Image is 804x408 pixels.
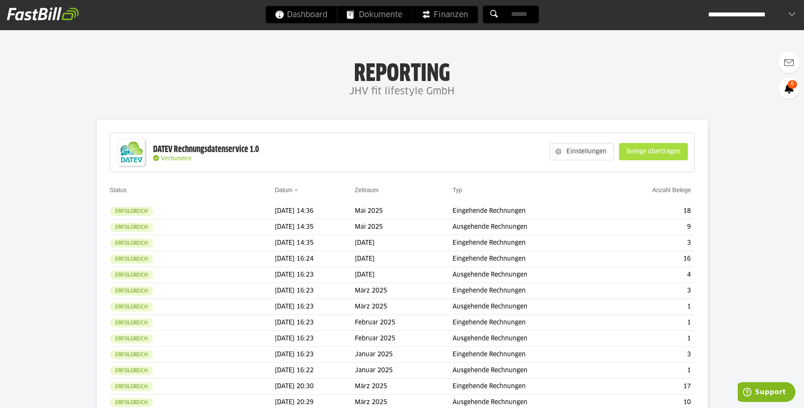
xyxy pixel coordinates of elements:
div: DATEV Rechnungsdatenservice 1.0 [153,144,259,155]
td: 1 [607,331,694,347]
td: 16 [607,251,694,267]
td: [DATE] 16:23 [275,315,355,331]
td: Februar 2025 [355,315,453,331]
td: Eingehende Rechnungen [453,235,607,251]
td: 3 [607,235,694,251]
iframe: Öffnet ein Widget, in dem Sie weitere Informationen finden [738,382,795,404]
sl-badge: Erfolgreich [110,255,153,264]
td: Eingehende Rechnungen [453,283,607,299]
td: Eingehende Rechnungen [453,379,607,395]
td: Mai 2025 [355,219,453,235]
a: Finanzen [412,6,477,23]
td: [DATE] 14:35 [275,219,355,235]
td: 9 [607,219,694,235]
sl-badge: Erfolgreich [110,271,153,280]
sl-badge: Erfolgreich [110,287,153,296]
td: Eingehende Rechnungen [453,203,607,219]
sl-badge: Erfolgreich [110,366,153,375]
td: 3 [607,283,694,299]
td: März 2025 [355,379,453,395]
td: [DATE] 20:30 [275,379,355,395]
a: Status [110,187,127,193]
td: März 2025 [355,299,453,315]
sl-button: Belege übertragen [619,143,688,160]
td: [DATE] [355,267,453,283]
a: Anzahl Belege [652,187,691,193]
td: Eingehende Rechnungen [453,347,607,363]
sl-badge: Erfolgreich [110,239,153,248]
span: Finanzen [422,6,468,23]
img: sort_desc.gif [294,190,300,191]
td: 1 [607,363,694,379]
td: [DATE] 16:23 [275,283,355,299]
td: [DATE] 16:23 [275,347,355,363]
sl-badge: Erfolgreich [110,223,153,232]
td: Januar 2025 [355,363,453,379]
span: Verbunden [161,156,191,162]
a: Typ [453,187,462,193]
td: [DATE] 14:35 [275,235,355,251]
td: Ausgehende Rechnungen [453,363,607,379]
td: 17 [607,379,694,395]
td: Ausgehende Rechnungen [453,267,607,283]
span: 6 [788,80,797,89]
a: Datum [275,187,293,193]
td: [DATE] [355,235,453,251]
sl-badge: Erfolgreich [110,350,153,359]
td: Ausgehende Rechnungen [453,299,607,315]
sl-badge: Erfolgreich [110,398,153,407]
td: März 2025 [355,283,453,299]
td: [DATE] 16:23 [275,331,355,347]
a: Dokumente [337,6,412,23]
td: Februar 2025 [355,331,453,347]
td: Ausgehende Rechnungen [453,219,607,235]
td: [DATE] 16:23 [275,267,355,283]
td: [DATE] 14:36 [275,203,355,219]
a: Zeitraum [355,187,379,193]
td: [DATE] 16:24 [275,251,355,267]
span: Dokumente [347,6,402,23]
a: 6 [778,78,800,99]
td: Eingehende Rechnungen [453,315,607,331]
td: Mai 2025 [355,203,453,219]
td: 1 [607,299,694,315]
td: Eingehende Rechnungen [453,251,607,267]
sl-badge: Erfolgreich [110,207,153,216]
sl-badge: Erfolgreich [110,334,153,343]
sl-badge: Erfolgreich [110,302,153,311]
sl-badge: Erfolgreich [110,318,153,327]
img: fastbill_logo_white.png [7,7,79,21]
td: [DATE] [355,251,453,267]
sl-button: Einstellungen [550,143,614,160]
td: [DATE] 16:23 [275,299,355,315]
a: Dashboard [265,6,337,23]
td: [DATE] 16:22 [275,363,355,379]
td: 1 [607,315,694,331]
img: DATEV-Datenservice Logo [114,135,149,170]
sl-badge: Erfolgreich [110,382,153,391]
td: Januar 2025 [355,347,453,363]
td: Ausgehende Rechnungen [453,331,607,347]
td: 18 [607,203,694,219]
span: Dashboard [275,6,327,23]
h1: Reporting [86,61,718,83]
td: 3 [607,347,694,363]
td: 4 [607,267,694,283]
